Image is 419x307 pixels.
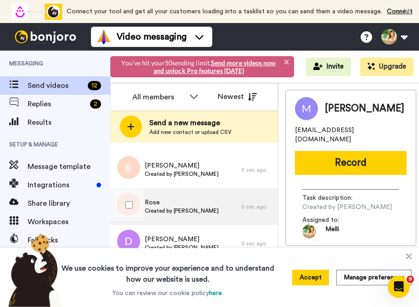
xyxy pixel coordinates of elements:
[90,99,101,109] div: 2
[58,257,277,285] h3: We use cookies to improve your experience and to understand how our website is used.
[241,166,273,174] div: 0 sec ago
[302,215,367,225] span: Assigned to:
[11,4,62,20] div: animation
[117,156,140,179] img: r.png
[11,30,80,43] img: bj-logo-header-white.svg
[88,81,101,90] div: 12
[302,225,316,238] img: 815f55b4-c7e2-435d-8cf4-d778ccc9db85-1666750680.jpg
[336,270,412,285] button: Manage preferences
[325,225,339,238] span: Melli
[28,180,93,191] span: Integrations
[149,117,232,128] span: Send a new message
[407,276,414,283] span: 9
[117,30,187,43] span: Video messaging
[28,98,86,110] span: Replies
[28,198,110,209] span: Share library
[118,57,280,77] span: You've hit your 50 sending limit.
[145,244,219,251] span: Created by [PERSON_NAME]
[295,126,407,144] span: [EMAIL_ADDRESS][DOMAIN_NAME]
[112,289,223,298] p: You can review our cookie policy .
[204,8,413,38] a: Connect now
[145,161,219,170] span: [PERSON_NAME]
[145,170,219,178] span: Created by [PERSON_NAME]
[96,29,111,44] img: vm-color.svg
[325,102,404,116] span: [PERSON_NAME]
[145,207,219,214] span: Created by [PERSON_NAME]
[153,59,276,75] a: Send more videos now and unlock Pro features [DATE]
[306,58,351,76] button: Invite
[284,57,289,67] span: ×
[28,80,84,91] span: Send videos
[292,270,329,285] button: Accept
[28,235,110,246] span: Fallbacks
[209,290,222,296] a: here
[360,58,413,76] button: Upgrade
[28,117,110,128] span: Results
[28,216,110,227] span: Workspaces
[302,203,392,212] span: Created by [PERSON_NAME]
[132,92,185,103] div: All members
[295,151,407,175] button: Record
[117,230,140,253] img: d.png
[145,198,219,207] span: Rose
[241,240,273,247] div: 0 sec ago
[284,57,289,67] button: Close
[295,97,318,120] img: Image of Mike
[302,193,367,203] span: Task description :
[28,161,110,172] span: Message template
[388,276,410,298] iframe: Intercom live chat
[145,235,219,244] span: [PERSON_NAME]
[211,87,264,106] button: Newest
[241,203,273,210] div: 0 sec ago
[67,8,382,15] span: Connect your tool and get all your customers loading into a tasklist so you can send them a video...
[149,128,232,136] span: Add new contact or upload CSV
